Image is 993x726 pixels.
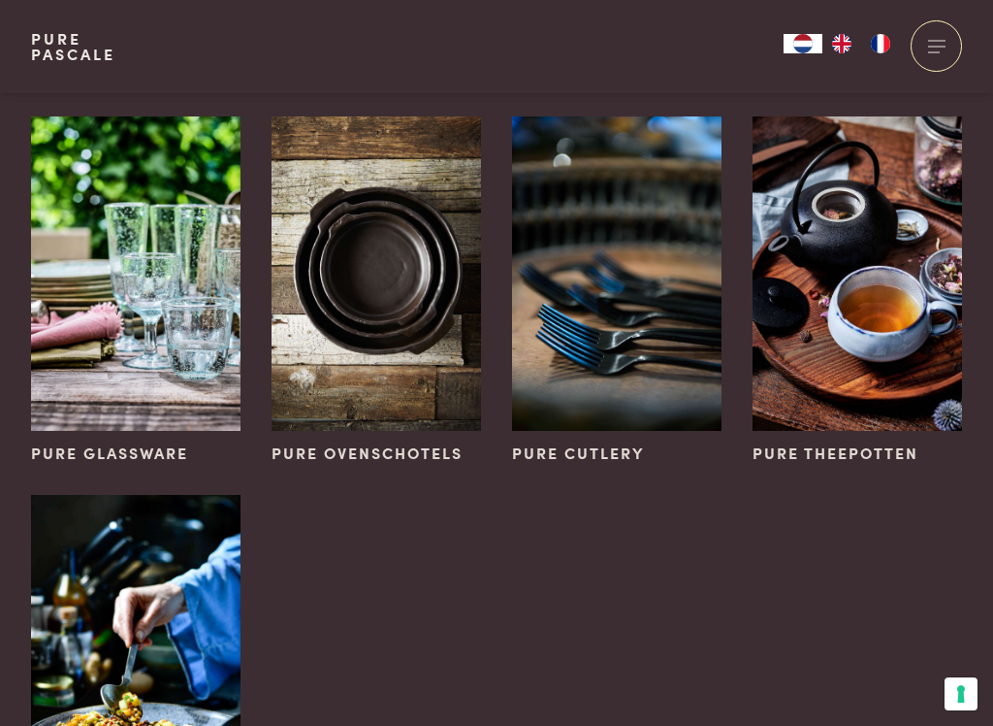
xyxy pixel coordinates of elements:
ul: Language list [822,34,900,53]
aside: Language selected: Nederlands [784,34,900,53]
a: PurePascale [31,31,115,62]
a: EN [822,34,861,53]
a: Pure Cutlery Pure Cutlery [512,116,721,465]
a: Pure theepotten Pure theepotten [753,116,962,465]
div: Language [784,34,822,53]
img: Pure Glassware [31,116,240,431]
span: Pure ovenschotels [272,442,463,465]
span: Pure Cutlery [512,442,645,465]
a: FR [861,34,900,53]
a: NL [784,34,822,53]
img: Pure Cutlery [512,116,721,431]
img: Pure theepotten [753,116,962,431]
span: Pure Glassware [31,442,188,465]
span: Pure theepotten [753,442,918,465]
button: Uw voorkeuren voor toestemming voor trackingtechnologieën [945,677,977,710]
a: Pure ovenschotels Pure ovenschotels [272,116,481,465]
a: Pure Glassware Pure Glassware [31,116,240,465]
img: Pure ovenschotels [272,116,481,431]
